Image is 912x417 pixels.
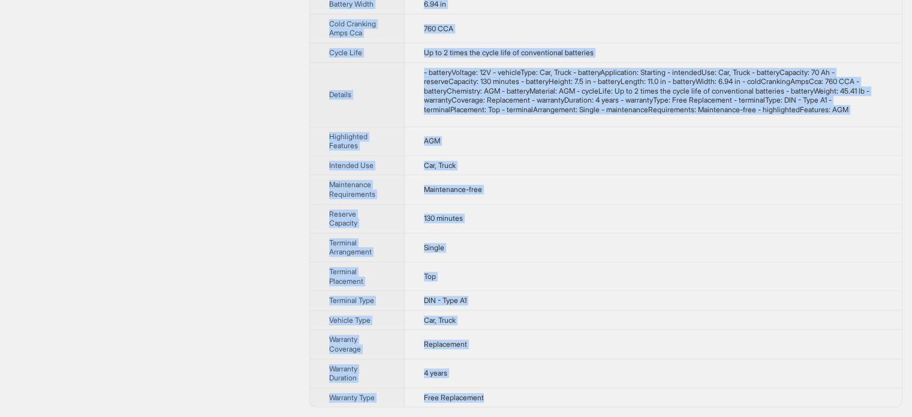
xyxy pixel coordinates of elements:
[329,335,361,353] span: Warranty Coverage
[329,393,375,402] span: Warranty Type
[329,296,374,305] span: Terminal Type
[424,272,436,281] span: Top
[424,48,594,57] span: Up to 2 times the cycle life of conventional batteries
[329,90,351,99] span: Details
[329,364,357,383] span: Warranty Duration
[424,136,440,145] span: AGM
[329,238,372,257] span: Terminal Arrangement
[424,368,447,377] span: 4 years
[424,340,467,349] span: Replacement
[329,267,363,286] span: Terminal Placement
[424,24,453,33] span: 760 CCA
[424,68,883,115] div: - batteryVoltage: 12V - vehicleType: Car, Truck - batteryApplication: Starting - intendedUse: Car...
[424,161,456,170] span: Car, Truck
[424,316,456,325] span: Car, Truck
[424,214,463,223] span: 130 minutes
[329,316,371,325] span: Vehicle Type
[329,48,362,57] span: Cycle Life
[329,161,374,170] span: Intended Use
[329,19,376,38] span: Cold Cranking Amps Cca
[424,296,466,305] span: DIN - Type A1
[329,132,368,151] span: Highlighted Features
[424,243,444,252] span: Single
[424,185,482,194] span: Maintenance-free
[424,393,484,402] span: Free Replacement
[329,180,375,199] span: Maintenance Requirements
[329,209,357,228] span: Reserve Capacity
